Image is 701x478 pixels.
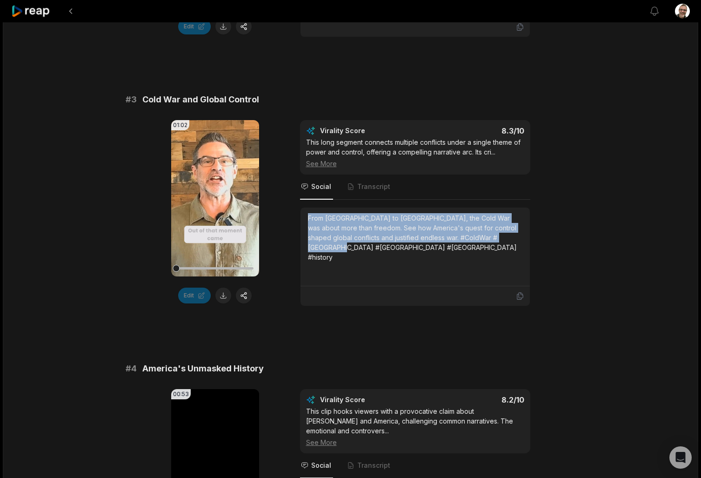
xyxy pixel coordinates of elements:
[320,395,420,404] div: Virality Score
[306,159,524,168] div: See More
[424,126,524,135] div: 8.3 /10
[126,362,137,375] span: # 4
[306,137,524,168] div: This long segment connects multiple conflicts under a single theme of power and control, offering...
[311,461,331,470] span: Social
[424,395,524,404] div: 8.2 /10
[308,213,522,262] div: From [GEOGRAPHIC_DATA] to [GEOGRAPHIC_DATA], the Cold War was about more than freedom. See how Am...
[171,120,259,276] video: Your browser does not support mp4 format.
[142,362,264,375] span: America's Unmasked History
[311,182,331,191] span: Social
[126,93,137,106] span: # 3
[300,175,530,200] nav: Tabs
[669,446,692,469] div: Open Intercom Messenger
[357,182,390,191] span: Transcript
[357,461,390,470] span: Transcript
[142,93,259,106] span: Cold War and Global Control
[306,406,524,447] div: This clip hooks viewers with a provocative claim about [PERSON_NAME] and America, challenging com...
[320,126,420,135] div: Virality Score
[178,288,211,303] button: Edit
[178,19,211,34] button: Edit
[306,438,524,447] div: See More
